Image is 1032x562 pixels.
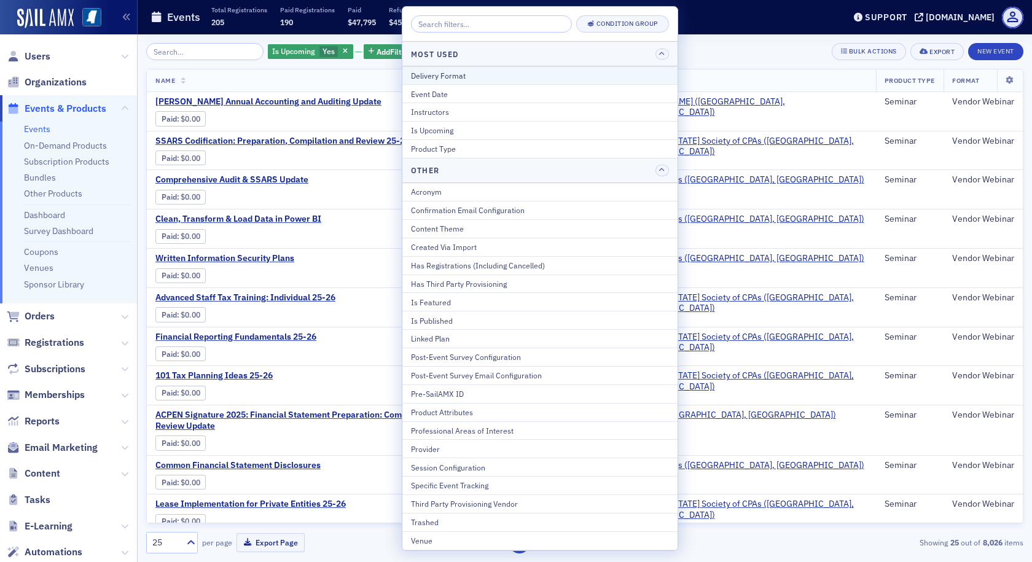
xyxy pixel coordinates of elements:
[411,480,669,491] div: Specific Event Tracking
[7,493,50,507] a: Tasks
[181,271,200,280] span: $0.00
[389,17,406,27] span: $450
[24,156,109,167] a: Subscription Products
[162,349,181,359] span: :
[155,96,381,107] a: [PERSON_NAME] Annual Accounting and Auditing Update
[181,232,200,241] span: $0.00
[280,6,335,14] p: Paid Registrations
[202,537,232,548] label: per page
[7,50,50,63] a: Users
[24,140,107,151] a: On-Demand Products
[155,190,206,205] div: Paid: 0 - $0
[411,370,669,381] div: Post-Event Survey Email Configuration
[627,370,867,392] a: CalCPA [US_STATE] Society of CPAs ([GEOGRAPHIC_DATA], [GEOGRAPHIC_DATA])
[25,388,85,402] span: Memberships
[885,460,935,471] div: Seminar
[155,370,362,381] span: 101 Tax Planning Ideas 25-26
[155,514,206,529] div: Paid: 0 - $0
[952,370,1014,381] div: Vendor Webinar
[952,499,1014,510] div: Vendor Webinar
[155,460,362,471] span: Common Financial Statement Disclosures
[952,174,1014,185] div: Vendor Webinar
[155,499,362,510] span: Lease Implementation for Private Entities 25-26
[411,425,669,436] div: Professional Areas of Interest
[162,154,177,163] a: Paid
[885,253,935,264] div: Seminar
[402,494,678,513] button: Third Party Provisioning Vendor
[740,537,1023,548] div: Showing out of items
[402,201,678,219] button: Confirmation Email Configuration
[627,292,867,314] a: CalCPA [US_STATE] Society of CPAs ([GEOGRAPHIC_DATA], [GEOGRAPHIC_DATA])
[7,545,82,559] a: Automations
[627,499,867,520] span: CalCPA California Society of CPAs (San Mateo, CA)
[25,520,72,533] span: E-Learning
[24,123,50,135] a: Events
[402,66,678,84] button: Delivery Format
[162,271,177,280] a: Paid
[402,139,678,158] button: Product Type
[885,214,935,225] div: Seminar
[25,362,85,376] span: Subscriptions
[411,205,669,216] div: Confirmation Email Configuration
[411,241,669,252] div: Created Via Import
[402,183,678,201] button: Acronym
[627,214,864,225] span: CPA Crossings (Rochester, MI)
[155,410,463,431] a: ACPEN Signature 2025: Financial Statement Preparation: Compilation and Review Update
[322,46,335,56] span: Yes
[162,114,177,123] a: Paid
[411,125,669,136] div: Is Upcoming
[155,96,381,107] span: Surgent's Annual Accounting and Auditing Update
[627,292,867,314] span: CalCPA California Society of CPAs (San Mateo, CA)
[155,386,206,400] div: Paid: 0 - $0
[162,310,177,319] a: Paid
[627,136,867,157] span: CalCPA California Society of CPAs (San Mateo, CA)
[948,537,961,548] strong: 25
[146,43,264,60] input: Search…
[162,232,181,241] span: :
[162,439,177,448] a: Paid
[280,17,293,27] span: 190
[181,154,200,163] span: $0.00
[402,84,678,103] button: Event Date
[181,478,200,487] span: $0.00
[926,12,995,23] div: [DOMAIN_NAME]
[402,513,678,531] button: Trashed
[162,517,177,526] a: Paid
[155,76,175,85] span: Name
[162,310,181,319] span: :
[155,253,362,264] a: Written Information Security Plans
[25,545,82,559] span: Automations
[411,297,669,308] div: Is Featured
[402,275,678,293] button: Has Third Party Provisioning
[155,150,206,165] div: Paid: 0 - $0
[152,536,179,549] div: 25
[162,439,181,448] span: :
[155,332,362,343] a: Financial Reporting Fundamentals 25-26
[155,214,362,225] a: Clean, Transform & Load Data in Power BI
[952,332,1014,343] div: Vendor Webinar
[25,102,106,115] span: Events & Products
[25,50,50,63] span: Users
[17,9,74,28] a: SailAMX
[411,106,669,117] div: Instructors
[181,439,200,448] span: $0.00
[402,458,678,476] button: Session Configuration
[24,188,82,199] a: Other Products
[627,214,864,225] a: CPA Crossings ([GEOGRAPHIC_DATA], [GEOGRAPHIC_DATA])
[268,44,353,60] div: Yes
[348,17,376,27] span: $47,795
[402,384,678,403] button: Pre-SailAMX ID
[181,388,200,397] span: $0.00
[7,415,60,428] a: Reports
[952,460,1014,471] div: Vendor Webinar
[411,186,669,197] div: Acronym
[952,214,1014,225] div: Vendor Webinar
[402,256,678,275] button: Has Registrations (Including Cancelled)
[885,174,935,185] div: Seminar
[929,49,955,55] div: Export
[627,332,867,353] a: CalCPA [US_STATE] Society of CPAs ([GEOGRAPHIC_DATA], [GEOGRAPHIC_DATA])
[25,310,55,323] span: Orders
[155,346,206,361] div: Paid: 0 - $0
[402,476,678,494] button: Specific Event Tracking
